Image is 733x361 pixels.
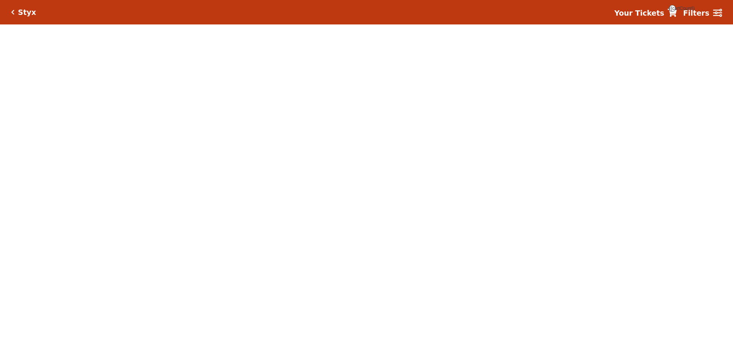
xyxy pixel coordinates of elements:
a: Filters [683,8,722,19]
a: Click here to go back to filters [11,10,15,15]
strong: Filters [683,9,709,17]
span: {{cartCount}} [669,5,676,12]
a: Your Tickets {{cartCount}} [614,8,677,19]
h5: Styx [18,8,36,17]
strong: Your Tickets [614,9,664,17]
